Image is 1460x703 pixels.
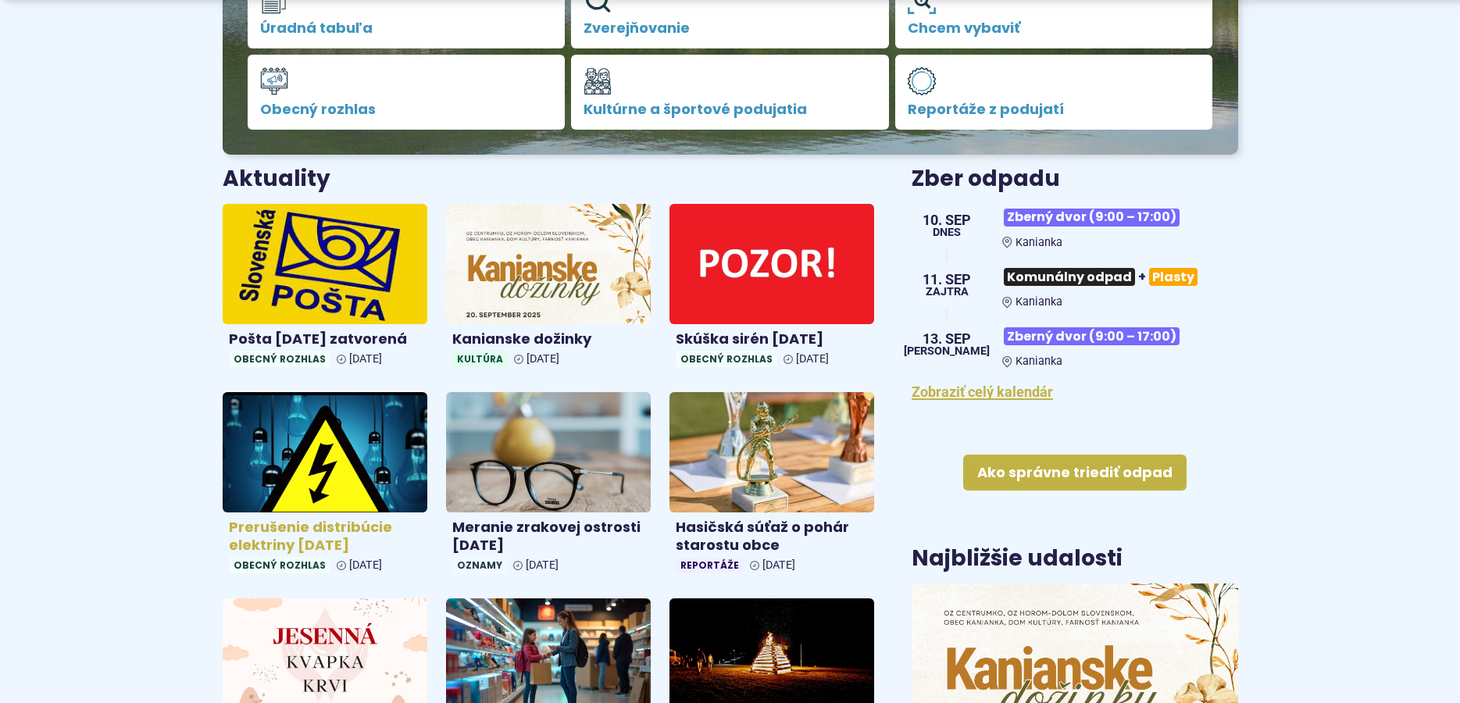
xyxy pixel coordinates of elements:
h4: Kanianske dožinky [452,330,644,348]
h3: Najbližšie udalosti [912,547,1123,571]
a: Zberný dvor (9:00 – 17:00) Kanianka 10. sep Dnes [912,202,1237,249]
span: Úradná tabuľa [260,20,553,36]
span: Komunálny odpad [1004,268,1135,286]
span: [DATE] [349,558,382,572]
a: Zobraziť celý kalendár [912,384,1053,400]
a: Kanianske dožinky Kultúra [DATE] [446,204,651,373]
span: Obecný rozhlas [229,557,330,573]
h4: Pošta [DATE] zatvorená [229,330,421,348]
span: Obecný rozhlas [260,102,553,117]
span: Kanianka [1016,295,1062,309]
a: Prerušenie distribúcie elektriny [DATE] Obecný rozhlas [DATE] [223,392,427,580]
span: [DATE] [762,558,795,572]
h4: Meranie zrakovej ostrosti [DATE] [452,519,644,554]
h3: Aktuality [223,167,330,191]
span: [DATE] [526,558,559,572]
span: Zberný dvor (9:00 – 17:00) [1004,327,1180,345]
span: [PERSON_NAME] [904,346,990,357]
a: Kultúrne a športové podujatia [571,55,889,130]
span: 13. sep [904,332,990,346]
span: Chcem vybaviť [908,20,1201,36]
a: Meranie zrakovej ostrosti [DATE] Oznamy [DATE] [446,392,651,580]
h3: + [1002,262,1237,292]
span: 11. sep [923,273,971,287]
a: Obecný rozhlas [248,55,566,130]
span: [DATE] [349,352,382,366]
a: Zberný dvor (9:00 – 17:00) Kanianka 13. sep [PERSON_NAME] [912,321,1237,368]
span: Oznamy [452,557,507,573]
span: Plasty [1149,268,1198,286]
h4: Hasičská súťaž o pohár starostu obce [676,519,868,554]
span: Reportáže [676,557,744,573]
h3: Zber odpadu [912,167,1237,191]
span: [DATE] [527,352,559,366]
span: Kanianka [1016,236,1062,249]
span: Kanianka [1016,355,1062,368]
a: Skúška sirén [DATE] Obecný rozhlas [DATE] [669,204,874,373]
h4: Skúška sirén [DATE] [676,330,868,348]
a: Hasičská súťaž o pohár starostu obce Reportáže [DATE] [669,392,874,580]
span: Dnes [923,227,971,238]
span: Zajtra [923,287,971,298]
span: Reportáže z podujatí [908,102,1201,117]
a: Komunálny odpad+Plasty Kanianka 11. sep Zajtra [912,262,1237,309]
a: Ako správne triediť odpad [963,455,1187,491]
h4: Prerušenie distribúcie elektriny [DATE] [229,519,421,554]
span: Obecný rozhlas [229,351,330,367]
a: Reportáže z podujatí [895,55,1213,130]
a: Pošta [DATE] zatvorená Obecný rozhlas [DATE] [223,204,427,373]
span: [DATE] [796,352,829,366]
span: Kultúrne a športové podujatia [584,102,876,117]
span: Kultúra [452,351,508,367]
span: Zberný dvor (9:00 – 17:00) [1004,209,1180,227]
span: Zverejňovanie [584,20,876,36]
span: Obecný rozhlas [676,351,777,367]
span: 10. sep [923,213,971,227]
